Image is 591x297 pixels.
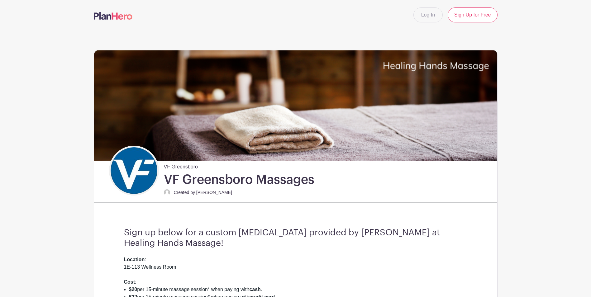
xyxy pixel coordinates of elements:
img: logo-507f7623f17ff9eddc593b1ce0a138ce2505c220e1c5a4e2b4648c50719b7d32.svg [94,12,132,20]
span: VF Greensboro [164,161,198,171]
small: Created by [PERSON_NAME] [174,190,232,195]
a: Sign Up for Free [448,7,497,22]
div: : 1E-113 Wellness Room : [124,256,467,286]
a: Log In [413,7,443,22]
strong: cash [249,287,260,292]
strong: Location [124,257,145,262]
img: Signup%20Massage.png [94,50,497,161]
h1: VF Greensboro Massages [164,172,314,187]
img: default-ce2991bfa6775e67f084385cd625a349d9dcbb7a52a09fb2fda1e96e2d18dcdb.png [164,189,170,196]
strong: $20 [129,287,137,292]
img: VF_Icon_FullColor_CMYK-small.jpg [111,147,157,194]
strong: Cost [124,279,135,285]
li: per 15-minute massage session* when paying with . [129,286,467,293]
h3: Sign up below for a custom [MEDICAL_DATA] provided by [PERSON_NAME] at Healing Hands Massage! [124,228,467,248]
